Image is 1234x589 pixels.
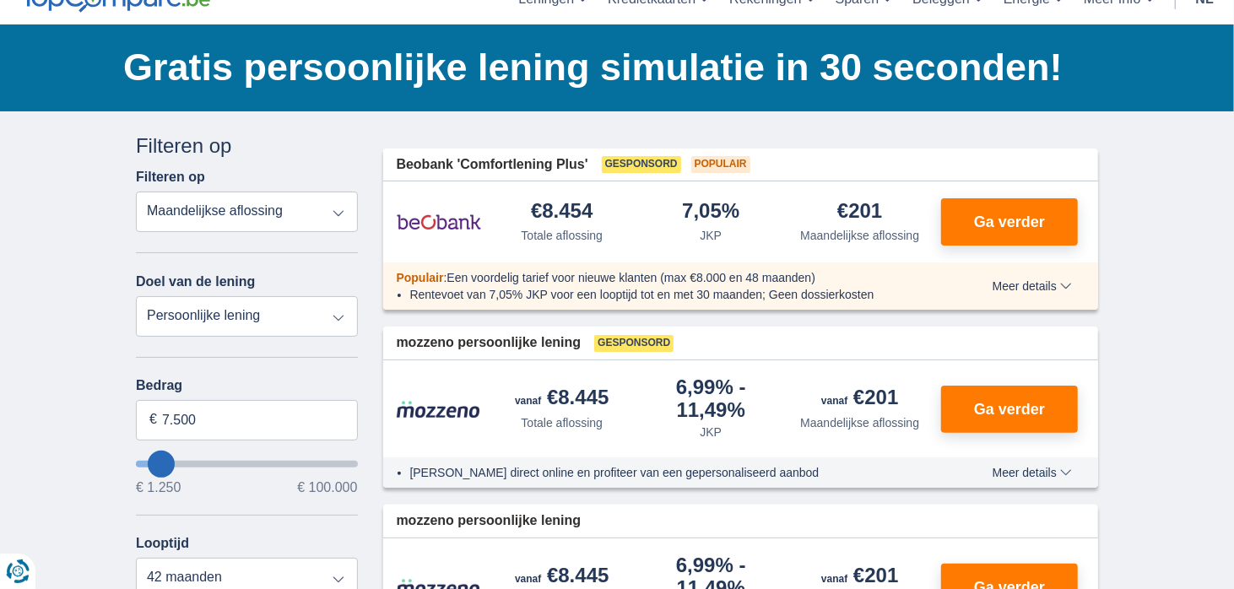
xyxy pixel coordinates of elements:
[941,198,1078,246] button: Ga verder
[447,271,815,284] span: Een voordelig tarief voor nieuwe klanten (max €8.000 en 48 maanden)
[980,279,1085,293] button: Meer details
[821,387,898,411] div: €201
[643,377,779,420] div: 6,99%
[297,481,357,494] span: € 100.000
[397,155,588,175] span: Beobank 'Comfortlening Plus'
[136,481,181,494] span: € 1.250
[800,227,919,244] div: Maandelijkse aflossing
[149,410,157,430] span: €
[682,201,739,224] div: 7,05%
[594,335,674,352] span: Gesponsord
[531,201,593,224] div: €8.454
[397,333,582,353] span: mozzeno persoonlijke lening
[397,400,481,419] img: product.pl.alt Mozzeno
[383,269,944,286] div: :
[397,511,582,531] span: mozzeno persoonlijke lening
[515,565,609,589] div: €8.445
[521,227,603,244] div: Totale aflossing
[136,132,358,160] div: Filteren op
[515,387,609,411] div: €8.445
[521,414,603,431] div: Totale aflossing
[410,464,931,481] li: [PERSON_NAME] direct online en profiteer van een gepersonaliseerd aanbod
[993,280,1072,292] span: Meer details
[397,201,481,243] img: product.pl.alt Beobank
[800,414,919,431] div: Maandelijkse aflossing
[974,402,1045,417] span: Ga verder
[136,461,358,467] input: wantToBorrow
[974,214,1045,230] span: Ga verder
[397,271,444,284] span: Populair
[136,274,255,289] label: Doel van de lening
[980,466,1085,479] button: Meer details
[700,424,722,440] div: JKP
[691,156,750,173] span: Populair
[941,386,1078,433] button: Ga verder
[123,41,1098,94] h1: Gratis persoonlijke lening simulatie in 30 seconden!
[700,227,722,244] div: JKP
[993,467,1072,478] span: Meer details
[837,201,882,224] div: €201
[136,378,358,393] label: Bedrag
[821,565,898,589] div: €201
[602,156,681,173] span: Gesponsord
[136,170,205,185] label: Filteren op
[410,286,931,303] li: Rentevoet van 7,05% JKP voor een looptijd tot en met 30 maanden; Geen dossierkosten
[136,536,189,551] label: Looptijd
